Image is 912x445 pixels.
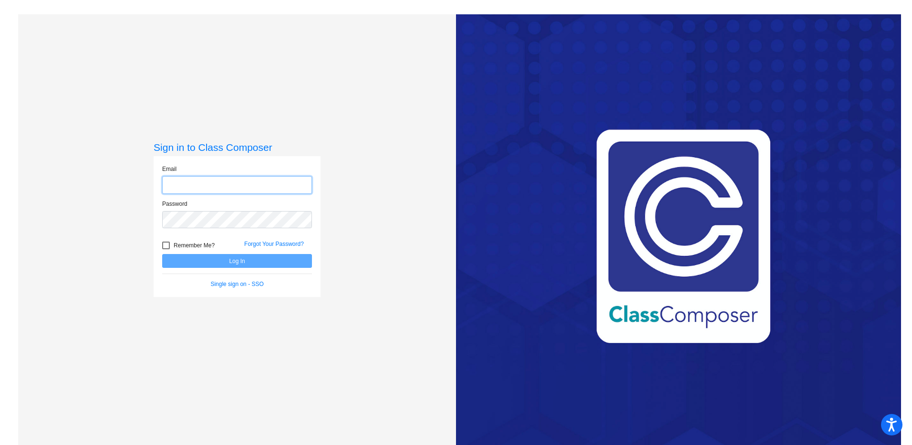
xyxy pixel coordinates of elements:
a: Forgot Your Password? [244,241,304,247]
span: Remember Me? [174,240,215,251]
label: Password [162,200,187,208]
h3: Sign in to Class Composer [154,141,321,153]
button: Log In [162,254,312,268]
a: Single sign on - SSO [210,281,263,287]
label: Email [162,165,176,173]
